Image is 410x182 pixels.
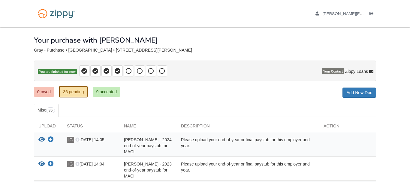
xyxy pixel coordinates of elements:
[342,88,376,98] a: Add New Doc
[319,123,376,132] div: Action
[124,162,172,178] span: [PERSON_NAME] - 2023 end-of-year paystub for MACI
[322,68,344,74] span: Your Contact
[34,123,62,132] div: Upload
[62,123,119,132] div: Status
[75,162,104,166] span: [DATE] 14:04
[124,137,172,154] span: [PERSON_NAME] - 2024 end-of-year paystub for MACI
[38,69,77,75] span: You are finished for now
[48,138,54,142] a: Download Ivan Gray - 2024 end-of-year paystub for MACI
[93,87,120,97] a: 9 accepted
[67,137,74,143] span: IG
[48,162,54,167] a: Download Ivan Gray - 2023 end-of-year paystub for MACI
[34,36,158,44] h1: Your purchase with [PERSON_NAME]
[176,137,319,155] div: Please upload your end-of-year or final paystub for this employer and year.
[119,123,176,132] div: Name
[67,161,74,167] span: IG
[59,86,88,97] a: 36 pending
[34,104,59,117] a: Misc
[46,107,55,113] span: 36
[34,48,376,53] div: Gray - Purchase • [GEOGRAPHIC_DATA] • [STREET_ADDRESS][PERSON_NAME]
[345,68,368,74] span: Zippy Loans
[176,161,319,179] div: Please upload your end-of-year or final paystub for this employer and year.
[38,161,45,167] button: View Ivan Gray - 2023 end-of-year paystub for MACI
[75,137,104,142] span: [DATE] 14:05
[34,87,54,97] a: 0 owed
[34,6,79,21] img: Logo
[369,11,376,17] a: Log out
[38,137,45,143] button: View Ivan Gray - 2024 end-of-year paystub for MACI
[176,123,319,132] div: Description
